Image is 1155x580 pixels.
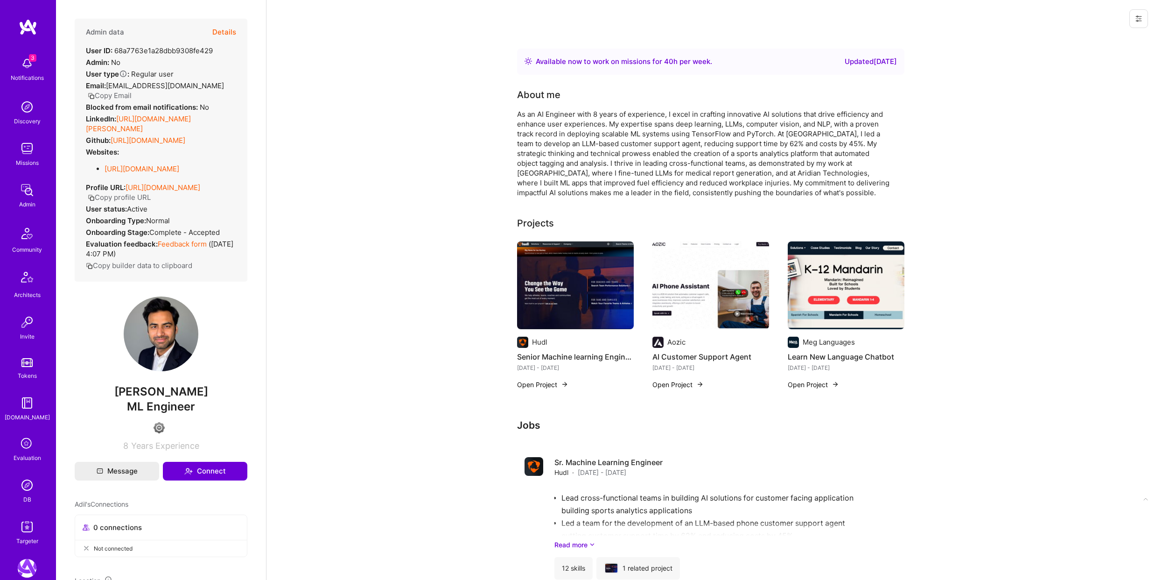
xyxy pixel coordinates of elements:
[158,240,207,248] a: Feedback form
[18,54,36,73] img: bell
[554,467,568,477] span: Hudl
[517,419,904,431] h3: Jobs
[23,495,31,504] div: DB
[18,98,36,116] img: discovery
[83,545,90,552] i: icon CloseGray
[554,540,897,550] a: Read more
[652,241,769,329] img: AI Customer Support Agent
[605,564,617,573] img: Hudl
[596,557,680,580] div: 1 related project
[517,351,634,363] h4: Senior Machine learning Engineer
[75,515,247,557] button: 0 connectionsNot connected
[29,54,36,62] span: 3
[20,332,35,341] div: Invite
[86,46,112,55] strong: User ID:
[93,523,142,532] span: 0 connections
[18,181,36,199] img: admin teamwork
[86,81,106,90] strong: Email:
[554,457,663,467] h4: Sr. Machine Learning Engineer
[86,70,129,78] strong: User type :
[554,557,593,580] div: 12 skills
[86,58,109,67] strong: Admin:
[86,205,127,213] strong: User status:
[652,380,704,389] button: Open Project
[652,363,769,373] div: [DATE] - [DATE]
[86,240,158,248] strong: Evaluation feedback:
[94,544,133,553] span: Not connected
[667,337,686,347] div: Aozic
[803,337,855,347] div: Meg Languages
[5,412,50,422] div: [DOMAIN_NAME]
[12,245,42,255] div: Community
[561,381,568,388] img: arrow-right
[19,199,35,209] div: Admin
[16,536,38,546] div: Targeter
[14,116,41,126] div: Discovery
[19,19,37,35] img: logo
[788,380,839,389] button: Open Project
[88,194,95,201] i: icon Copy
[86,57,120,67] div: No
[517,363,634,373] div: [DATE] - [DATE]
[75,385,247,399] span: [PERSON_NAME]
[18,139,36,158] img: teamwork
[18,313,36,332] img: Invite
[517,337,528,348] img: Company logo
[75,499,128,509] span: Adil's Connections
[88,92,95,99] i: icon Copy
[86,136,111,145] strong: Github:
[517,109,890,198] div: As an AI Engineer with 8 years of experience, I excel in crafting innovative AI solutions that dr...
[146,216,170,225] span: normal
[86,228,149,237] strong: Onboarding Stage:
[123,441,128,451] span: 8
[97,468,103,474] i: icon Mail
[18,435,36,453] i: icon SelectionTeam
[21,358,33,367] img: tokens
[86,262,93,269] i: icon Copy
[788,363,904,373] div: [DATE] - [DATE]
[18,559,36,578] img: A.Team: Leading A.Team's Marketing & DemandGen
[15,559,39,578] a: A.Team: Leading A.Team's Marketing & DemandGen
[105,164,179,173] a: [URL][DOMAIN_NAME]
[127,400,195,413] span: ML Engineer
[532,337,547,347] div: Hudl
[16,158,39,168] div: Missions
[16,268,38,290] img: Architects
[664,57,673,66] span: 40
[696,381,704,388] img: arrow-right
[11,73,44,83] div: Notifications
[119,70,127,78] i: Help
[86,114,116,123] strong: LinkedIn:
[86,148,119,156] strong: Websites:
[86,239,236,259] div: ( [DATE] 4:07 PM )
[16,222,38,245] img: Community
[154,422,165,433] img: Limited Access
[86,46,213,56] div: 68a7763e1a28dbb9308fe429
[525,457,543,476] img: Company logo
[18,371,37,381] div: Tokens
[212,19,236,46] button: Details
[86,69,174,79] div: Regular user
[88,192,151,202] button: Copy profile URL
[86,102,209,112] div: No
[517,241,634,329] img: Senior Machine learning Engineer
[86,183,126,192] strong: Profile URL:
[517,88,560,102] div: About me
[525,57,532,65] img: Availability
[86,28,124,36] h4: Admin data
[14,453,41,463] div: Evaluation
[86,103,200,112] strong: Blocked from email notifications:
[127,205,147,213] span: Active
[14,290,41,300] div: Architects
[86,261,192,270] button: Copy builder data to clipboard
[788,241,904,329] img: Learn New Language Chatbot
[124,297,198,371] img: User Avatar
[18,476,36,495] img: Admin Search
[18,394,36,412] img: guide book
[788,351,904,363] h4: Learn New Language Chatbot
[832,381,839,388] img: arrow-right
[163,462,247,481] button: Connect
[788,337,799,348] img: Company logo
[75,462,159,481] button: Message
[88,91,132,100] button: Copy Email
